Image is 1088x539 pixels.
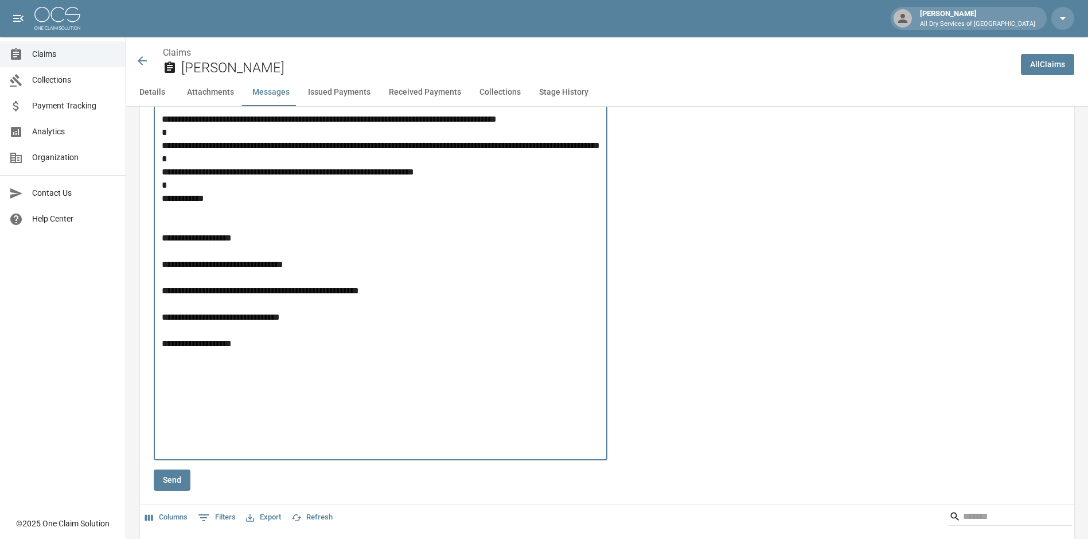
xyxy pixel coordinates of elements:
button: Messages [243,79,299,106]
span: Analytics [32,126,116,138]
span: Claims [32,48,116,60]
a: AllClaims [1021,54,1074,75]
button: Stage History [530,79,598,106]
h2: [PERSON_NAME] [181,60,1012,76]
button: Send [154,470,190,491]
nav: breadcrumb [163,46,1012,60]
button: Refresh [288,509,336,526]
span: Organization [32,152,116,164]
button: Attachments [178,79,243,106]
button: Issued Payments [299,79,380,106]
button: open drawer [7,7,30,30]
div: Search [949,507,1072,528]
span: Payment Tracking [32,100,116,112]
div: anchor tabs [126,79,1088,106]
img: ocs-logo-white-transparent.png [34,7,80,30]
button: Export [243,509,284,526]
button: Show filters [195,509,239,527]
button: Collections [470,79,530,106]
p: All Dry Services of [GEOGRAPHIC_DATA] [920,20,1035,29]
div: [PERSON_NAME] [915,8,1040,29]
button: Details [126,79,178,106]
div: © 2025 One Claim Solution [16,518,110,529]
a: Claims [163,47,191,58]
button: Received Payments [380,79,470,106]
button: Select columns [142,509,190,526]
span: Collections [32,74,116,86]
span: Help Center [32,213,116,225]
span: Contact Us [32,187,116,199]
